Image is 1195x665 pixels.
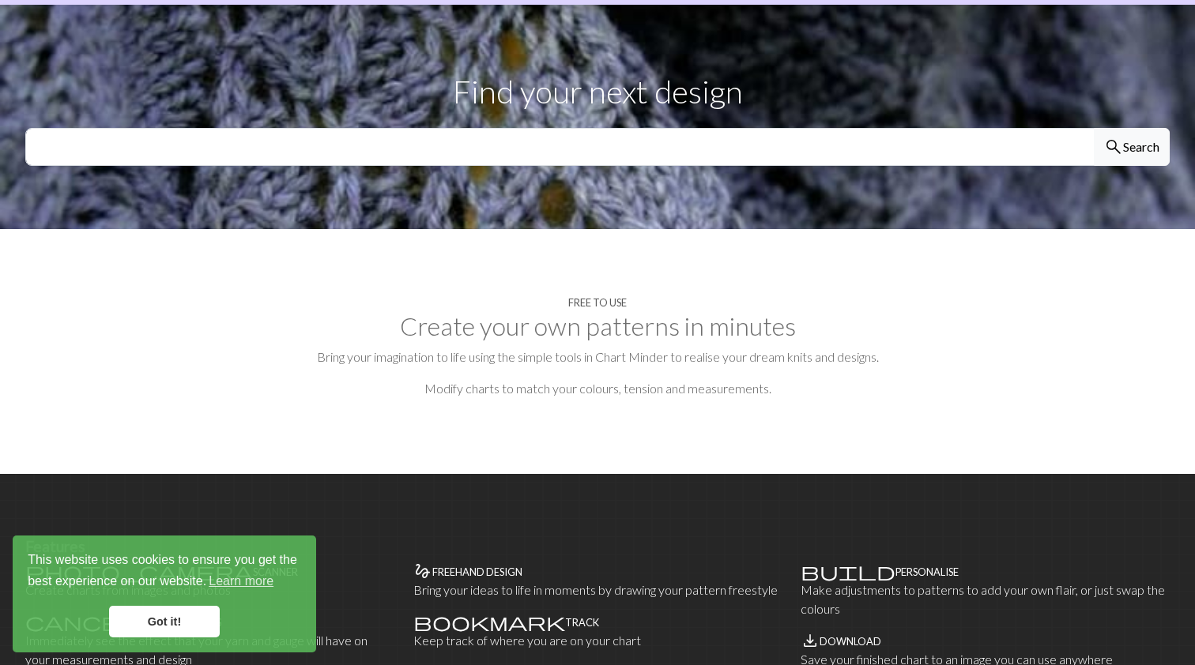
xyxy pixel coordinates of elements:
span: This website uses cookies to ensure you get the best experience on our website. [28,550,301,593]
a: dismiss cookie message [109,606,220,637]
p: Modify charts to match your colours, tension and measurements. [25,379,1170,398]
p: Keep track of where you are on your chart [413,631,782,650]
span: save_alt [801,629,820,652]
h4: Personalise [895,566,959,578]
button: Search [1094,128,1170,166]
span: bookmark [413,611,565,633]
div: cookieconsent [13,535,316,652]
span: gesture [413,560,432,582]
h4: Freehand design [432,566,522,578]
p: Make adjustments to patterns to add your own flair, or just swap the colours [801,580,1170,618]
span: build [801,560,895,582]
a: learn more about cookies [206,569,276,593]
h2: Create your own patterns in minutes [25,311,1170,341]
h4: Track [565,617,599,629]
h4: Download [820,636,881,648]
p: Bring your ideas to life in moments by drawing your pattern freestyle [413,580,782,599]
h4: Free to use [568,297,627,309]
span: search [1104,136,1123,158]
p: Bring your imagination to life using the simple tools in Chart Minder to realise your dream knits... [25,348,1170,366]
p: Find your next design [25,68,1170,115]
h3: Features [25,537,1170,555]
